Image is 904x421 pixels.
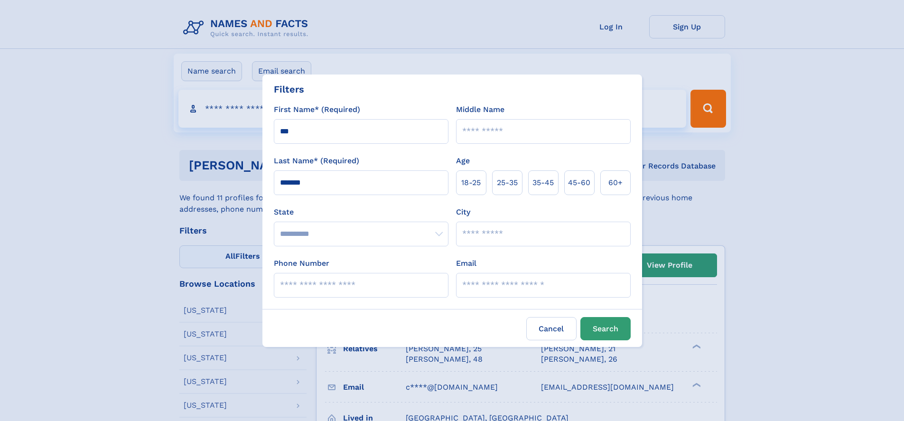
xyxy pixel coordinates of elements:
span: 35‑45 [532,177,554,188]
label: City [456,206,470,218]
button: Search [580,317,631,340]
label: State [274,206,448,218]
span: 45‑60 [568,177,590,188]
label: Phone Number [274,258,329,269]
label: Email [456,258,476,269]
span: 18‑25 [461,177,481,188]
span: 25‑35 [497,177,518,188]
label: Cancel [526,317,577,340]
label: First Name* (Required) [274,104,360,115]
div: Filters [274,82,304,96]
label: Last Name* (Required) [274,155,359,167]
label: Middle Name [456,104,504,115]
span: 60+ [608,177,623,188]
label: Age [456,155,470,167]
